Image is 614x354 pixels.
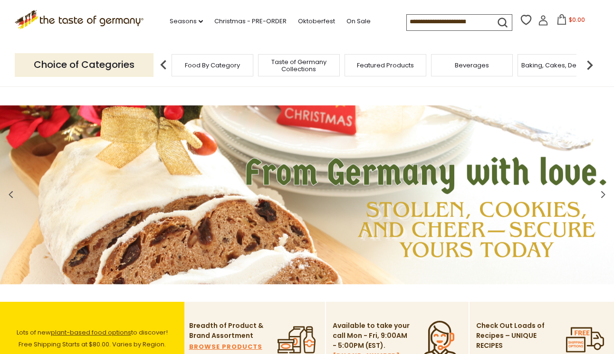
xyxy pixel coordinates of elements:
[185,62,240,69] a: Food By Category
[15,53,153,76] p: Choice of Categories
[189,342,262,352] a: BROWSE PRODUCTS
[214,16,287,27] a: Christmas - PRE-ORDER
[569,16,585,24] span: $0.00
[261,58,337,73] a: Taste of Germany Collections
[550,14,591,28] button: $0.00
[521,62,595,69] a: Baking, Cakes, Desserts
[580,56,599,75] img: next arrow
[189,321,268,341] p: Breadth of Product & Brand Assortment
[298,16,335,27] a: Oktoberfest
[346,16,371,27] a: On Sale
[170,16,203,27] a: Seasons
[357,62,414,69] a: Featured Products
[476,321,545,351] p: Check Out Loads of Recipes – UNIQUE RECIPES
[51,328,131,337] a: plant-based food options
[154,56,173,75] img: previous arrow
[455,62,489,69] a: Beverages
